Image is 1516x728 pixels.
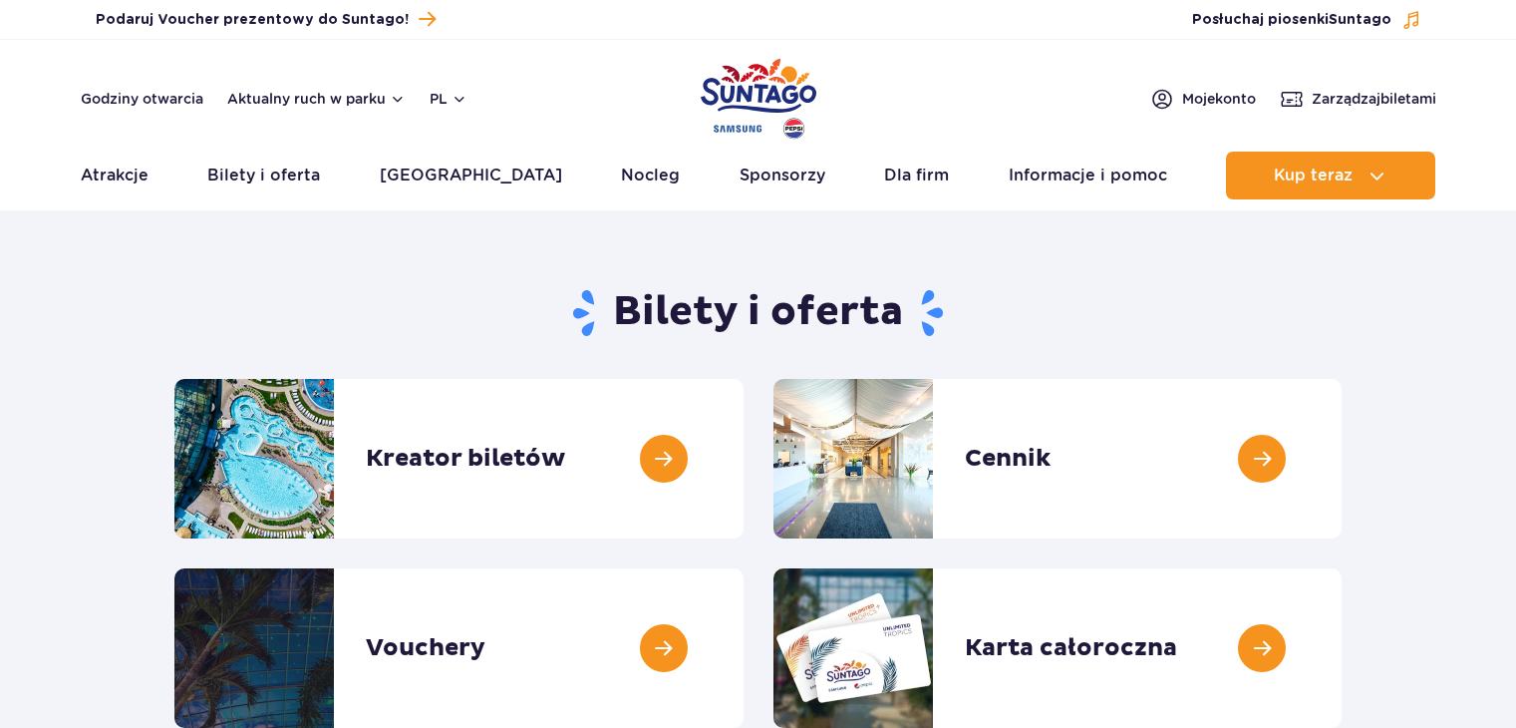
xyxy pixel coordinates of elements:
a: Atrakcje [81,152,149,199]
a: Podaruj Voucher prezentowy do Suntago! [96,6,436,33]
span: Suntago [1329,13,1391,27]
a: Informacje i pomoc [1009,152,1167,199]
a: Nocleg [621,152,680,199]
button: pl [430,89,467,109]
span: Kup teraz [1274,167,1353,184]
button: Kup teraz [1226,152,1435,199]
a: Sponsorzy [740,152,825,199]
button: Posłuchaj piosenkiSuntago [1192,10,1421,30]
a: Park of Poland [701,50,816,142]
span: Posłuchaj piosenki [1192,10,1391,30]
a: [GEOGRAPHIC_DATA] [380,152,562,199]
span: Podaruj Voucher prezentowy do Suntago! [96,10,409,30]
a: Dla firm [884,152,949,199]
span: Zarządzaj biletami [1312,89,1436,109]
a: Mojekonto [1150,87,1256,111]
a: Bilety i oferta [207,152,320,199]
span: Moje konto [1182,89,1256,109]
button: Aktualny ruch w parku [227,91,406,107]
a: Zarządzajbiletami [1280,87,1436,111]
a: Godziny otwarcia [81,89,203,109]
h1: Bilety i oferta [174,287,1342,339]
